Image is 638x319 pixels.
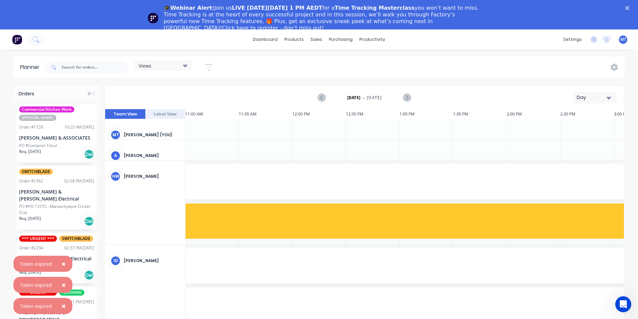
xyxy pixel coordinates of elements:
div: PO #PO-13772 - Maroochydore Cricket Club [19,204,94,216]
div: 02:31 PM [DATE] [64,299,94,305]
input: Search for orders... [62,61,128,74]
span: Orders [18,90,34,97]
span: × [62,280,66,290]
div: [PERSON_NAME] & [PERSON_NAME] Electrical [19,188,94,202]
span: × [62,259,66,268]
div: Token expired [20,282,52,289]
div: [PERSON_NAME] [124,258,180,264]
div: Del [84,149,94,159]
span: SWITCHBLADE [59,236,93,242]
div: Planner [20,63,43,71]
div: 02:37 PM [DATE] [64,245,94,251]
span: Commercial Kitchen Work [19,106,74,112]
div: 1:00 PM [400,109,453,119]
div: CINC [PERSON_NAME] Electrical [19,255,94,262]
div: 10:25 AM [DATE] [64,124,94,130]
div: 11:00 AM [185,109,239,119]
button: Close [55,256,72,272]
div: 11:30 AM [239,109,292,119]
span: SWITCHBLADE [19,169,53,175]
img: Factory [12,34,22,45]
div: Join us for a you won’t want to miss. Time Tracking is at the heart of every successful project a... [164,5,480,31]
div: [PERSON_NAME] (You) [124,132,180,138]
div: [PERSON_NAME] [124,173,180,179]
div: Order # 2362 [19,178,43,184]
span: × [62,301,66,311]
button: Close [55,298,72,314]
div: [PERSON_NAME] & ASSOCIATES [19,134,94,141]
div: 12:00 PM [292,109,346,119]
img: Profile image for Team [148,13,158,23]
div: Token expired [20,260,52,267]
button: Previous page [318,93,326,102]
div: 12:30 PM [346,109,400,119]
span: Req. [DATE] [19,149,41,155]
div: 2:30 PM [560,109,614,119]
a: Click here to register - don’t miss out! [222,25,324,31]
div: sales [307,34,326,45]
button: Label View [145,109,186,119]
div: Close [625,6,632,10]
div: products [281,34,307,45]
span: MT [620,36,626,43]
button: Close [55,277,72,293]
div: ID [111,256,121,266]
div: 2:00 PM [507,109,560,119]
div: purchasing [326,34,356,45]
div: Order # 2294 [19,245,43,251]
div: HW [111,171,121,181]
div: [PERSON_NAME] [124,153,180,159]
div: PO #Container Fitout [19,143,57,149]
a: dashboard [250,34,281,45]
div: 1:30 PM [453,109,507,119]
div: Day [577,94,608,101]
div: settings [560,34,585,45]
div: A [111,151,121,161]
b: Time Tracking Masterclass [335,5,415,11]
strong: [DATE] [347,95,361,101]
div: productivity [356,34,388,45]
iframe: Intercom live chat [615,296,631,312]
span: - [363,94,364,102]
span: Req. [DATE] [19,216,41,222]
div: Token expired [20,303,52,310]
span: Views [139,62,151,69]
div: Del [84,270,94,280]
div: 02:58 PM [DATE] [64,178,94,184]
div: mt [111,130,121,140]
div: Order # 1726 [19,124,43,130]
b: 🎓Webinar Alert: [164,5,214,11]
div: Del [84,216,94,226]
button: Team View [105,109,145,119]
span: [DATE] [367,95,382,101]
button: Next page [403,93,411,102]
b: LIVE [DATE][DATE] 1 PM AEDT [232,5,322,11]
button: Day [573,92,617,103]
span: [PERSON_NAME] [19,115,56,121]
